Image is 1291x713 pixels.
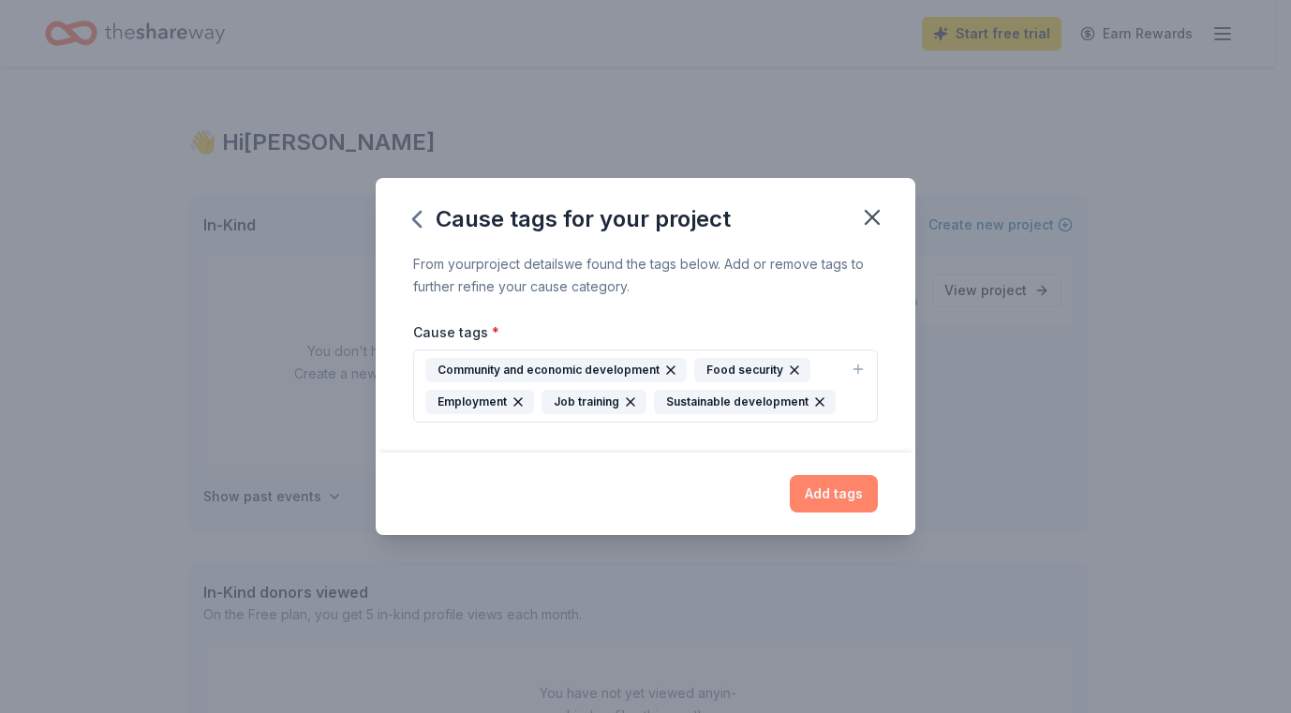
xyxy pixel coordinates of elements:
div: Sustainable development [654,390,836,414]
button: Community and economic developmentFood securityEmploymentJob trainingSustainable development [413,349,878,423]
div: Job training [542,390,646,414]
div: Community and economic development [425,358,687,382]
div: Cause tags for your project [413,204,731,234]
div: Employment [425,390,534,414]
div: From your project details we found the tags below. Add or remove tags to further refine your caus... [413,253,878,298]
button: Add tags [790,475,878,512]
label: Cause tags [413,323,499,342]
div: Food security [694,358,810,382]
